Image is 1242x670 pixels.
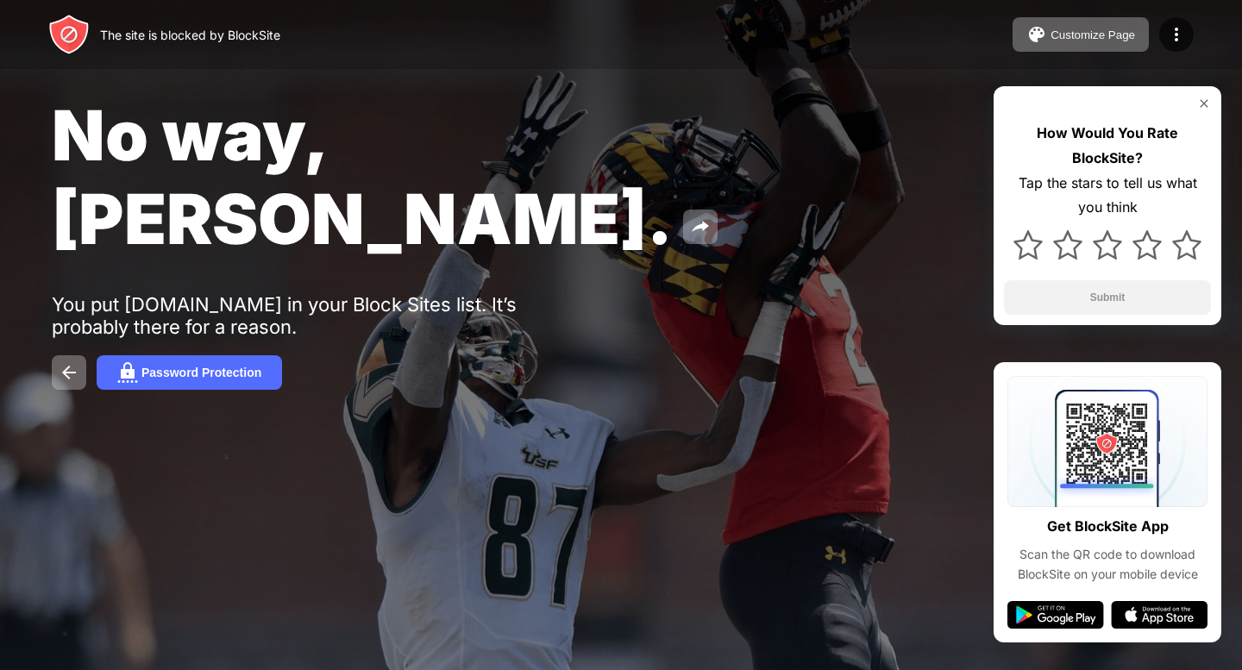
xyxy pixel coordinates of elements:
div: Get BlockSite App [1047,514,1169,539]
img: google-play.svg [1007,601,1104,629]
img: star.svg [1053,230,1082,260]
div: How Would You Rate BlockSite? [1004,121,1211,171]
button: Submit [1004,280,1211,315]
img: back.svg [59,362,79,383]
img: star.svg [1172,230,1201,260]
img: app-store.svg [1111,601,1207,629]
button: Password Protection [97,355,282,390]
span: No way, [PERSON_NAME]. [52,93,673,260]
div: The site is blocked by BlockSite [100,28,280,42]
img: pallet.svg [1026,24,1047,45]
div: Password Protection [141,366,261,379]
img: header-logo.svg [48,14,90,55]
div: Scan the QR code to download BlockSite on your mobile device [1007,545,1207,584]
img: password.svg [117,362,138,383]
div: Customize Page [1051,28,1135,41]
img: star.svg [1093,230,1122,260]
div: Tap the stars to tell us what you think [1004,171,1211,221]
img: menu-icon.svg [1166,24,1187,45]
button: Customize Page [1013,17,1149,52]
img: share.svg [690,216,711,237]
div: You put [DOMAIN_NAME] in your Block Sites list. It’s probably there for a reason. [52,293,585,338]
img: star.svg [1132,230,1162,260]
img: rate-us-close.svg [1197,97,1211,110]
img: star.svg [1013,230,1043,260]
